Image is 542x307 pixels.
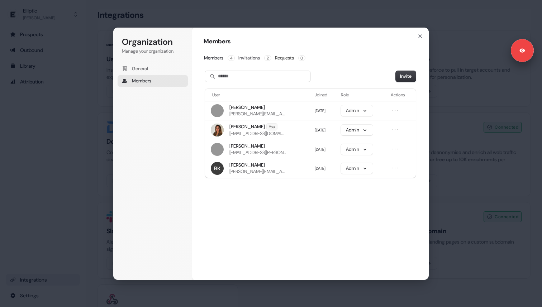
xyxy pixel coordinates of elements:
[229,111,286,117] span: [PERSON_NAME][EMAIL_ADDRESS][PERSON_NAME][DOMAIN_NAME]
[391,125,399,134] button: Open menu
[391,106,399,115] button: Open menu
[118,63,188,75] button: General
[341,105,373,116] button: Admin
[211,162,224,175] img: Benson Kimani
[267,124,277,130] span: You
[391,164,399,172] button: Open menu
[229,124,265,130] span: [PERSON_NAME]
[132,66,148,72] span: General
[315,128,325,133] span: [DATE]
[341,125,373,135] button: Admin
[122,36,184,48] h1: Organization
[315,166,325,171] span: [DATE]
[229,149,286,156] span: [EMAIL_ADDRESS][PERSON_NAME][DOMAIN_NAME]
[388,89,416,101] th: Actions
[122,48,184,54] p: Manage your organization.
[315,108,325,113] span: [DATE]
[228,55,235,61] span: 4
[118,75,188,87] button: Members
[312,89,338,101] th: Joined
[238,51,272,65] button: Invitations
[264,55,271,61] span: 2
[229,104,265,111] span: [PERSON_NAME]
[341,163,373,174] button: Admin
[211,104,224,117] img: Adam Grimshaw
[205,89,312,101] th: User
[396,71,416,82] button: Invite
[298,55,305,61] span: 0
[341,144,373,155] button: Admin
[211,143,224,156] img: Phill Palmer
[315,147,325,152] span: [DATE]
[229,143,265,149] span: [PERSON_NAME]
[338,89,388,101] th: Role
[229,162,265,168] span: [PERSON_NAME]
[391,145,399,153] button: Open menu
[204,51,235,65] button: Members
[211,124,224,136] img: Pouyeh Esfahani
[229,130,286,137] span: [EMAIL_ADDRESS][DOMAIN_NAME]
[204,37,417,46] h1: Members
[275,51,306,65] button: Requests
[205,71,310,82] input: Search
[132,78,151,84] span: Members
[229,168,286,175] span: [PERSON_NAME][EMAIL_ADDRESS][PERSON_NAME][DOMAIN_NAME]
